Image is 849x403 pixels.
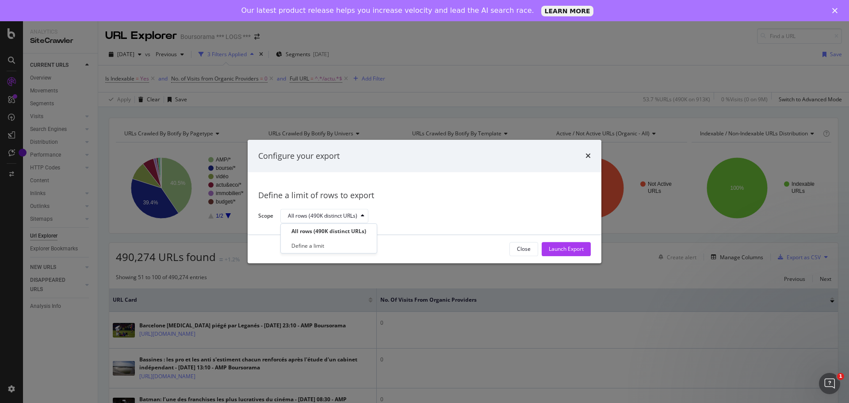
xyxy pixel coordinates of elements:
div: All rows (490K distinct URLs) [291,227,366,235]
div: modal [248,140,601,263]
div: Close [517,246,531,253]
button: All rows (490K distinct URLs) [280,209,368,223]
div: Close [832,8,841,13]
a: LEARN MORE [541,6,594,16]
div: Our latest product release helps you increase velocity and lead the AI search race. [241,6,534,15]
div: All rows (490K distinct URLs) [288,214,357,219]
button: Close [509,242,538,256]
div: Define a limit [291,242,324,249]
div: Configure your export [258,150,340,162]
button: Launch Export [542,242,591,256]
div: Launch Export [549,246,584,253]
span: 1 [837,373,844,380]
iframe: Intercom live chat [819,373,840,394]
div: times [585,150,591,162]
label: Scope [258,212,273,222]
div: Define a limit of rows to export [258,190,591,202]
